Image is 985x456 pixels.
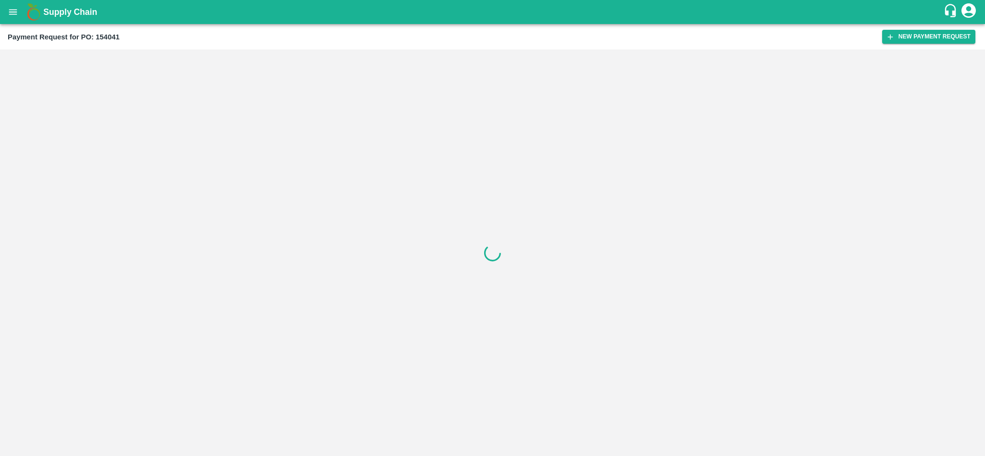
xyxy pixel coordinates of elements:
a: Supply Chain [43,5,943,19]
button: New Payment Request [882,30,975,44]
div: account of current user [960,2,977,22]
b: Payment Request for PO: 154041 [8,33,120,41]
img: logo [24,2,43,22]
b: Supply Chain [43,7,97,17]
div: customer-support [943,3,960,21]
button: open drawer [2,1,24,23]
